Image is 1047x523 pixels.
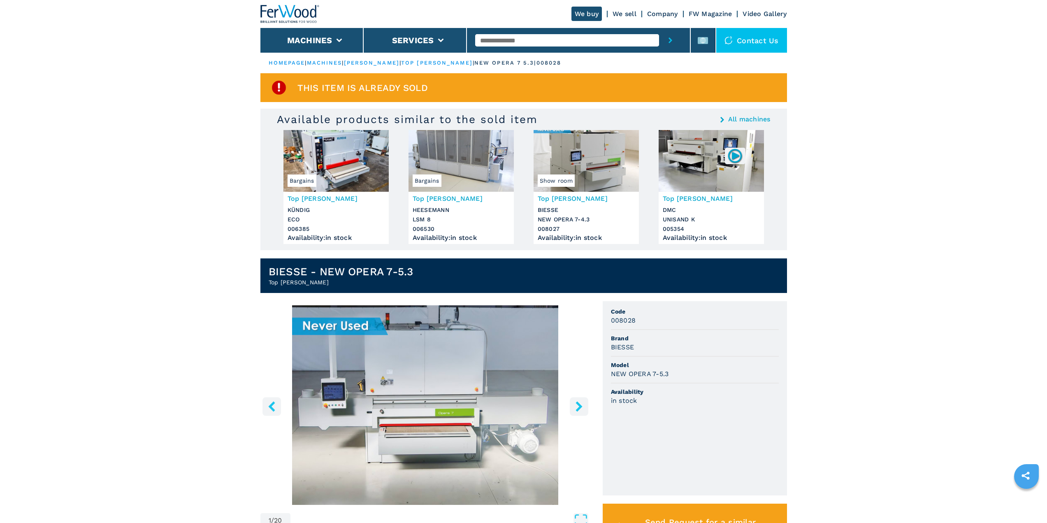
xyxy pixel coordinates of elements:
[613,10,636,18] a: We sell
[287,35,332,45] button: Machines
[413,174,441,187] span: Bargains
[611,396,637,405] h3: in stock
[536,59,562,67] p: 008028
[611,361,779,369] span: Model
[473,60,474,66] span: |
[474,59,536,67] p: new opera 7 5.3 |
[647,10,678,18] a: Company
[413,236,510,240] div: Availability : in stock
[277,113,538,126] h3: Available products similar to the sold item
[413,194,510,203] h3: Top [PERSON_NAME]
[611,369,669,379] h3: NEW OPERA 7-5.3
[716,28,787,53] div: Contact us
[260,5,320,23] img: Ferwood
[663,194,760,203] h3: Top [PERSON_NAME]
[571,7,602,21] a: We buy
[743,10,787,18] a: Video Gallery
[297,83,428,93] span: This item is already sold
[724,36,733,44] img: Contact us
[538,205,635,234] h3: BIESSE NEW OPERA 7-4.3 008027
[307,60,342,66] a: machines
[288,236,385,240] div: Availability : in stock
[260,305,590,505] img: Top Sanders BIESSE NEW OPERA 7-5.3
[288,205,385,234] h3: KÜNDIG ECO 006385
[283,130,389,244] a: Top Sanders KÜNDIG ECOBargainsTop [PERSON_NAME]KÜNDIGECO006385Availability:in stock
[283,130,389,192] img: Top Sanders KÜNDIG ECO
[269,278,413,286] h2: Top [PERSON_NAME]
[611,342,634,352] h3: BIESSE
[288,194,385,203] h3: Top [PERSON_NAME]
[413,205,510,234] h3: HEESEMANN LSM 8 006530
[399,60,401,66] span: |
[611,388,779,396] span: Availability
[611,316,636,325] h3: 008028
[269,60,305,66] a: HOMEPAGE
[663,205,760,234] h3: DMC UNISAND K 005354
[269,265,413,278] h1: BIESSE - NEW OPERA 7-5.3
[689,10,732,18] a: FW Magazine
[1012,486,1041,517] iframe: Chat
[538,194,635,203] h3: Top [PERSON_NAME]
[342,60,344,66] span: |
[288,174,316,187] span: Bargains
[260,305,590,505] div: Go to Slide 1
[659,130,764,244] a: Top Sanders DMC UNISAND K005354Top [PERSON_NAME]DMCUNISAND K005354Availability:in stock
[659,130,764,192] img: Top Sanders DMC UNISAND K
[409,130,514,192] img: Top Sanders HEESEMANN LSM 8
[728,116,771,123] a: All machines
[611,307,779,316] span: Code
[538,236,635,240] div: Availability : in stock
[1015,465,1036,486] a: sharethis
[305,60,306,66] span: |
[570,397,588,416] button: right-button
[271,79,287,96] img: SoldProduct
[659,28,682,53] button: submit-button
[262,397,281,416] button: left-button
[401,60,473,66] a: top [PERSON_NAME]
[611,334,779,342] span: Brand
[534,130,639,244] a: Top Sanders BIESSE NEW OPERA 7-4.3Show roomTop [PERSON_NAME]BIESSENEW OPERA 7-4.3008027Availabili...
[534,130,639,192] img: Top Sanders BIESSE NEW OPERA 7-4.3
[538,174,575,187] span: Show room
[344,60,399,66] a: [PERSON_NAME]
[409,130,514,244] a: Top Sanders HEESEMANN LSM 8BargainsTop [PERSON_NAME]HEESEMANNLSM 8006530Availability:in stock
[727,148,743,164] img: 005354
[392,35,434,45] button: Services
[663,236,760,240] div: Availability : in stock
